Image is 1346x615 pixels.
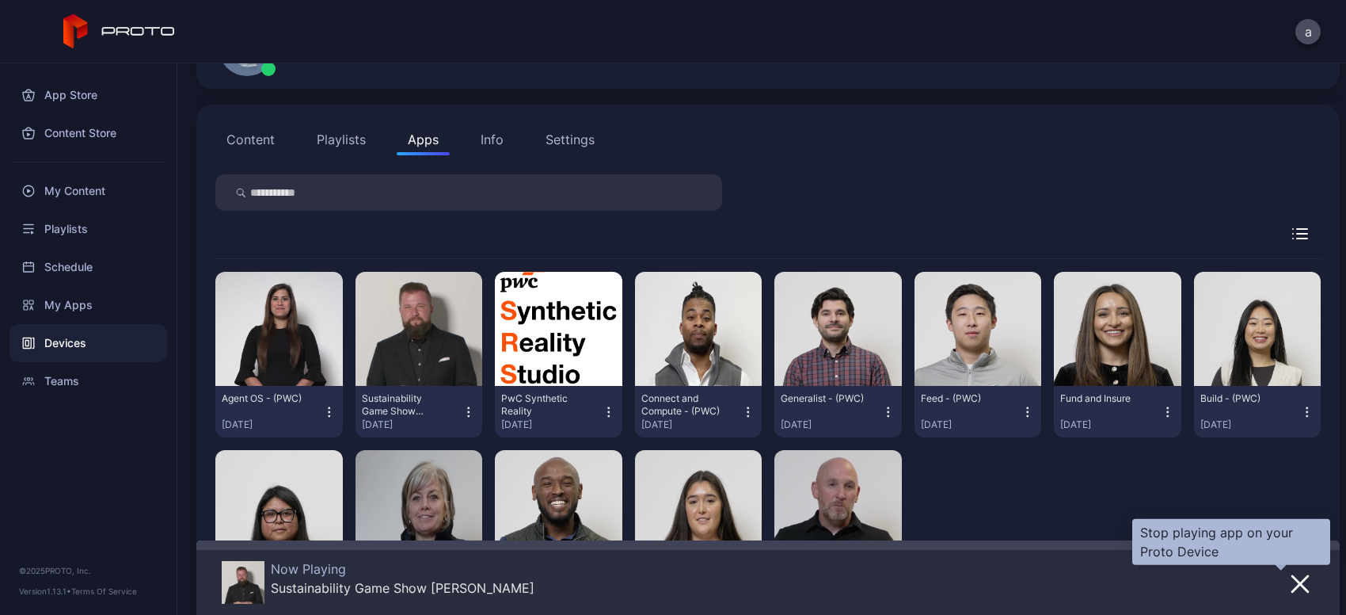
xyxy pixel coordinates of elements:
button: Fund and Insure[DATE] [1060,392,1175,431]
button: Build - (PWC)[DATE] [1200,392,1315,431]
div: [DATE] [501,418,602,431]
div: [DATE] [641,418,742,431]
button: Sustainability Game Show [PERSON_NAME][DATE] [362,392,477,431]
div: Sustainability Game Show Scott [362,392,449,418]
div: Connect and Compute - (PWC) [641,392,728,418]
div: Feed - (PWC) [921,392,1008,405]
a: Devices [10,324,167,362]
div: [DATE] [921,418,1021,431]
div: [DATE] [781,418,881,431]
a: My Apps [10,286,167,324]
a: Teams [10,362,167,400]
a: Terms Of Service [71,586,137,596]
div: Fund and Insure [1060,392,1147,405]
div: Sustainability Game Show Scott [271,580,534,596]
button: Content [215,124,286,155]
div: [DATE] [1060,418,1161,431]
button: Agent OS - (PWC)[DATE] [222,392,336,431]
div: Build - (PWC) [1200,392,1287,405]
button: Apps [397,124,450,155]
button: PwC Synthetic Reality[DATE] [501,392,616,431]
div: [DATE] [222,418,322,431]
div: © 2025 PROTO, Inc. [19,564,158,577]
div: Agent OS - (PWC) [222,392,309,405]
button: Info [470,124,515,155]
div: Settings [546,130,595,149]
div: Now Playing [271,561,534,577]
div: [DATE] [1200,418,1301,431]
a: Schedule [10,248,167,286]
button: Settings [534,124,606,155]
button: Generalist - (PWC)[DATE] [781,392,895,431]
button: Connect and Compute - (PWC)[DATE] [641,392,756,431]
span: Version 1.13.1 • [19,586,71,596]
div: Generalist - (PWC) [781,392,868,405]
div: Stop playing app on your Proto Device [1140,523,1322,561]
button: Playlists [306,124,377,155]
a: Playlists [10,210,167,248]
button: Feed - (PWC)[DATE] [921,392,1036,431]
a: Content Store [10,114,167,152]
a: App Store [10,76,167,114]
a: My Content [10,172,167,210]
div: Info [481,130,504,149]
div: [DATE] [362,418,462,431]
div: PwC Synthetic Reality [501,392,588,418]
button: a [1295,19,1321,44]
